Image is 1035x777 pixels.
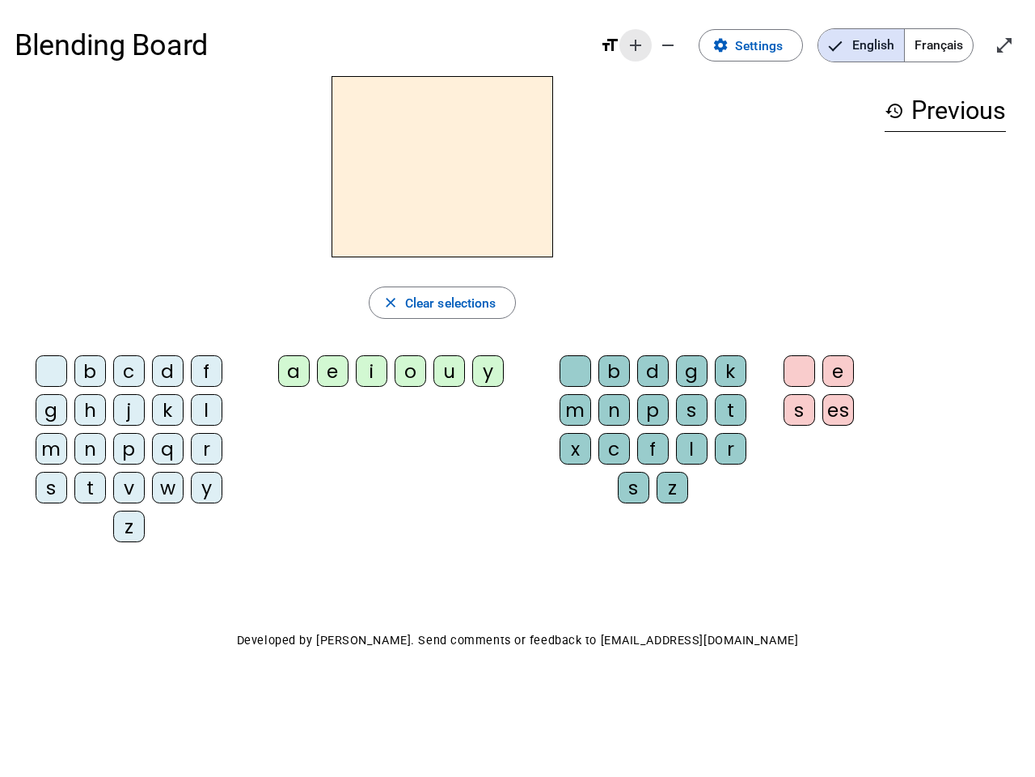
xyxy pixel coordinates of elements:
[657,472,688,503] div: z
[712,37,729,53] mat-icon: settings
[36,394,67,426] div: g
[637,355,669,387] div: d
[988,29,1020,62] button: Enter full screen
[715,433,746,465] div: r
[152,472,184,503] div: w
[74,472,106,503] div: t
[382,295,399,311] mat-icon: close
[191,433,222,465] div: r
[822,394,854,426] div: es
[658,36,678,55] mat-icon: remove
[152,433,184,465] div: q
[152,394,184,426] div: k
[113,511,145,542] div: z
[905,29,973,62] span: Français
[356,355,387,387] div: i
[885,91,1006,132] h3: Previous
[735,35,783,57] span: Settings
[784,394,815,426] div: s
[618,472,649,503] div: s
[598,433,630,465] div: c
[560,394,591,426] div: m
[560,433,591,465] div: x
[652,29,684,62] button: Decrease font size
[113,355,145,387] div: c
[74,394,106,426] div: h
[36,433,67,465] div: m
[405,292,496,314] span: Clear selections
[191,355,222,387] div: f
[598,355,630,387] div: b
[113,433,145,465] div: p
[152,355,184,387] div: d
[715,394,746,426] div: t
[395,355,426,387] div: o
[817,28,974,62] mat-button-toggle-group: Language selection
[472,355,504,387] div: y
[598,394,630,426] div: n
[433,355,465,387] div: u
[676,355,708,387] div: g
[191,472,222,503] div: y
[637,433,669,465] div: f
[619,29,652,62] button: Increase font size
[995,36,1014,55] mat-icon: open_in_full
[191,394,222,426] div: l
[113,394,145,426] div: j
[818,29,904,62] span: English
[369,287,517,319] button: Clear selections
[74,433,106,465] div: n
[15,16,585,74] h1: Blending Board
[822,355,854,387] div: e
[36,472,67,503] div: s
[317,355,349,387] div: e
[626,36,645,55] mat-icon: add
[600,36,619,55] mat-icon: format_size
[15,630,1020,652] p: Developed by [PERSON_NAME]. Send comments or feedback to [EMAIL_ADDRESS][DOMAIN_NAME]
[699,29,803,62] button: Settings
[676,433,708,465] div: l
[676,394,708,426] div: s
[74,355,106,387] div: b
[885,101,904,121] mat-icon: history
[113,472,145,503] div: v
[278,355,310,387] div: a
[715,355,746,387] div: k
[637,394,669,426] div: p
